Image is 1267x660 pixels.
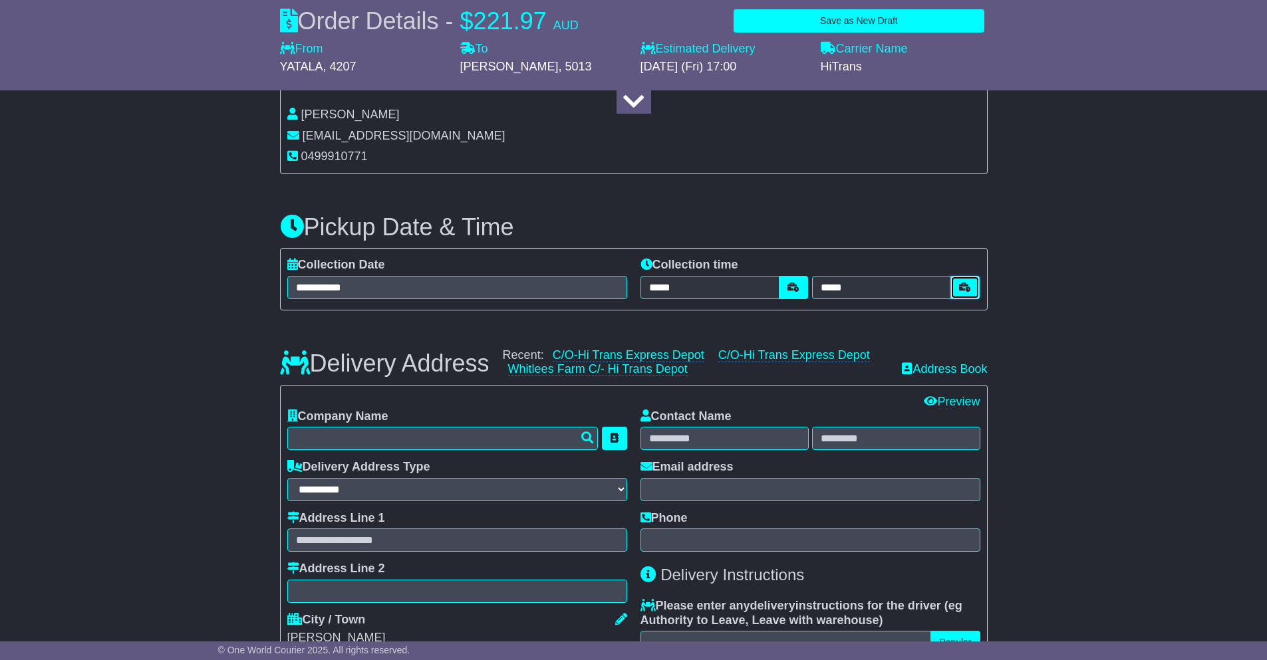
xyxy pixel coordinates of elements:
label: Address Line 2 [287,562,385,576]
label: Email address [640,460,734,475]
label: Collection Date [287,258,385,273]
span: [PERSON_NAME] [301,108,400,121]
span: [PERSON_NAME] [460,60,559,73]
span: Delivery Instructions [660,566,804,584]
span: 221.97 [474,7,547,35]
label: Collection time [640,258,738,273]
div: Order Details - [280,7,579,35]
span: $ [460,7,474,35]
div: [PERSON_NAME] [287,631,627,645]
label: Contact Name [640,409,732,424]
label: Please enter any instructions for the driver ( ) [640,599,980,627]
h3: Delivery Address [280,350,490,377]
label: Delivery Address Type [287,460,430,475]
h3: Pickup Date & Time [280,214,988,241]
span: eg Authority to Leave, Leave with warehouse [640,599,962,627]
span: delivery [750,599,795,612]
a: C/O-Hi Trans Express Depot [718,348,870,362]
label: Carrier Name [821,42,908,56]
label: City / Town [287,613,366,627]
span: , 5013 [559,60,592,73]
span: © One World Courier 2025. All rights reserved. [218,645,410,655]
span: YATALA [280,60,323,73]
a: Address Book [902,362,987,376]
a: Whitlees Farm C/- Hi Trans Depot [508,362,688,376]
label: Estimated Delivery [640,42,807,56]
label: To [460,42,488,56]
a: Preview [924,395,980,408]
label: Company Name [287,409,388,424]
button: Popular [930,631,980,654]
label: Phone [640,511,688,526]
span: AUD [553,19,579,32]
a: C/O-Hi Trans Express Depot [553,348,704,362]
span: , 4207 [323,60,356,73]
span: 0499910771 [301,150,368,163]
div: HiTrans [821,60,988,74]
label: Address Line 1 [287,511,385,526]
label: From [280,42,323,56]
div: [DATE] (Fri) 17:00 [640,60,807,74]
div: Recent: [503,348,889,377]
span: [EMAIL_ADDRESS][DOMAIN_NAME] [303,129,505,142]
button: Save as New Draft [734,9,984,33]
